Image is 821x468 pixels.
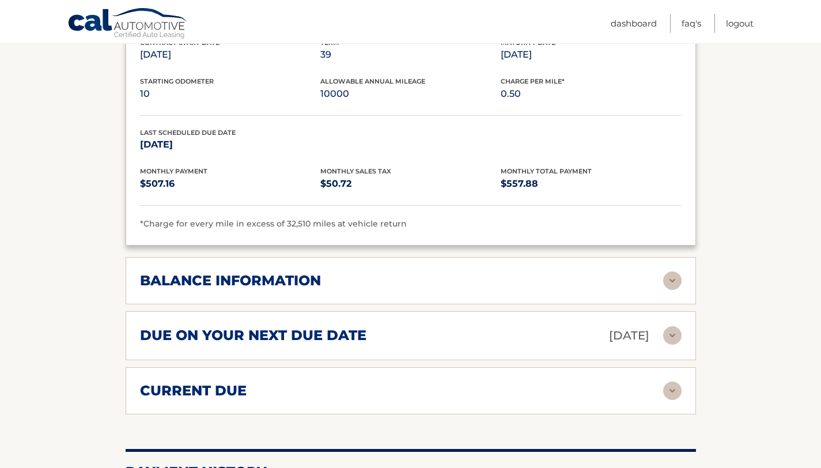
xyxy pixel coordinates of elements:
[140,327,366,344] h2: due on your next due date
[611,14,657,33] a: Dashboard
[140,39,220,47] span: Contract Start Date
[140,218,407,229] span: *Charge for every mile in excess of 32,510 miles at vehicle return
[140,77,214,85] span: Starting Odometer
[140,137,320,153] p: [DATE]
[501,86,681,102] p: 0.50
[663,326,682,345] img: accordion-rest.svg
[140,382,247,399] h2: current due
[501,167,592,175] span: Monthly Total Payment
[320,176,501,192] p: $50.72
[320,86,501,102] p: 10000
[140,176,320,192] p: $507.16
[140,86,320,102] p: 10
[663,382,682,400] img: accordion-rest.svg
[140,167,207,175] span: Monthly Payment
[609,326,649,346] p: [DATE]
[320,47,501,63] p: 39
[501,47,681,63] p: [DATE]
[501,77,565,85] span: Charge Per Mile*
[140,129,236,137] span: Last Scheduled Due Date
[320,167,391,175] span: Monthly Sales Tax
[140,47,320,63] p: [DATE]
[682,14,701,33] a: FAQ's
[67,7,188,41] a: Cal Automotive
[663,271,682,290] img: accordion-rest.svg
[501,176,681,192] p: $557.88
[320,77,425,85] span: Allowable Annual Mileage
[726,14,754,33] a: Logout
[140,272,321,289] h2: balance information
